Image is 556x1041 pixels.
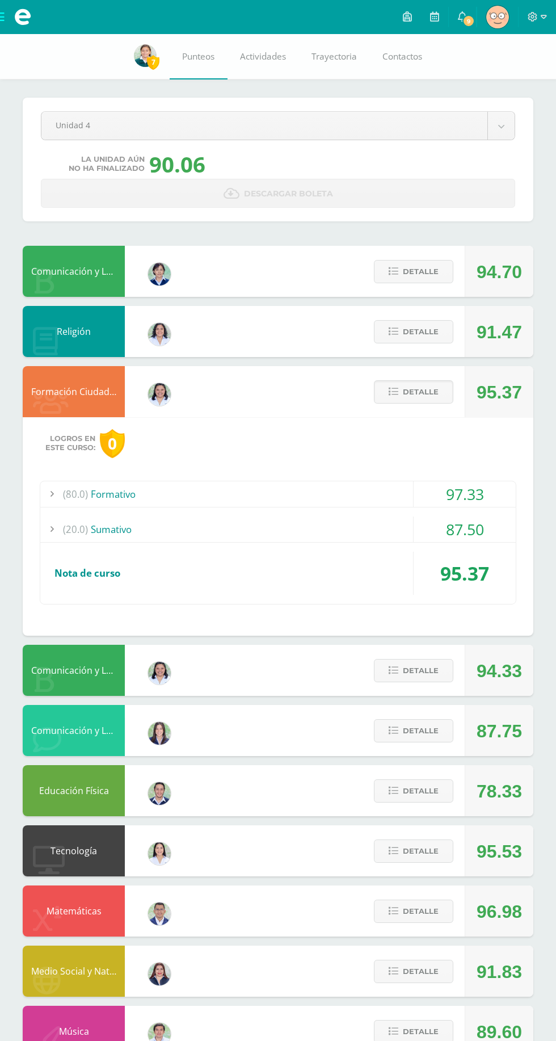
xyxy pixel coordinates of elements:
[147,55,159,69] span: 7
[374,779,453,803] button: Detalle
[182,51,214,62] span: Punteos
[45,434,95,452] span: Logros en este curso:
[23,946,125,997] div: Medio Social y Natural
[23,705,125,756] div: Comunicación y Lenguaje L3 Inglés
[370,34,435,79] a: Contactos
[148,782,171,805] img: ee67e978f5885bcd9834209b52a88b56.png
[382,51,422,62] span: Contactos
[299,34,370,79] a: Trayectoria
[403,841,439,862] span: Detalle
[148,662,171,685] img: a084105b5058f52f9b5e8b449e8b602d.png
[374,960,453,983] button: Detalle
[148,842,171,865] img: be86f1430f5fbfb0078a79d329e704bb.png
[149,149,205,179] div: 90.06
[414,517,516,542] div: 87.50
[403,901,439,922] span: Detalle
[170,34,228,79] a: Punteos
[40,517,516,542] div: Sumativo
[148,383,171,406] img: a084105b5058f52f9b5e8b449e8b602d.png
[23,366,125,417] div: Formación Ciudadana
[462,15,475,27] span: 9
[477,826,522,877] div: 95.53
[148,263,171,286] img: 904e528ea31759b90e2b92348a2f5070.png
[486,6,509,28] img: 235fb73ec5bd49407dc30fbfcee339dc.png
[69,155,145,173] span: La unidad aún no ha finalizado
[374,380,453,404] button: Detalle
[374,260,453,283] button: Detalle
[477,886,522,937] div: 96.98
[23,825,125,876] div: Tecnología
[374,659,453,682] button: Detalle
[374,839,453,863] button: Detalle
[403,720,439,741] span: Detalle
[134,44,157,67] img: c9282925900db22c079ba431e78de27b.png
[403,961,439,982] span: Detalle
[374,900,453,923] button: Detalle
[54,566,120,580] span: Nota de curso
[23,765,125,816] div: Educación Física
[63,517,88,542] span: (20.0)
[403,660,439,681] span: Detalle
[403,321,439,342] span: Detalle
[23,306,125,357] div: Religión
[41,112,515,140] a: Unidad 4
[403,261,439,282] span: Detalle
[148,323,171,346] img: 5833435b0e0c398ee4b261d46f102b9b.png
[23,645,125,696] div: Comunicación y Lenguaje L2
[100,429,125,458] div: 0
[244,180,333,208] span: Descargar boleta
[477,246,522,297] div: 94.70
[414,552,516,595] div: 95.37
[228,34,299,79] a: Actividades
[477,307,522,358] div: 91.47
[63,481,88,507] span: (80.0)
[40,481,516,507] div: Formativo
[148,903,171,925] img: bdd9fab83ca81fe8f8aecdc13135195f.png
[477,367,522,418] div: 95.37
[374,320,453,343] button: Detalle
[311,51,357,62] span: Trayectoria
[240,51,286,62] span: Actividades
[23,885,125,937] div: Matemáticas
[56,112,473,138] span: Unidad 4
[477,766,522,817] div: 78.33
[403,780,439,801] span: Detalle
[403,381,439,402] span: Detalle
[477,946,522,997] div: 91.83
[477,706,522,757] div: 87.75
[414,481,516,507] div: 97.33
[23,246,125,297] div: Comunicación y Lenguaje L1
[148,963,171,985] img: c5c4d369bf87edf2b08e4650866d5b0d.png
[374,719,453,742] button: Detalle
[148,722,171,745] img: 65a3a5dd77a80885499beb3d7782c992.png
[477,645,522,696] div: 94.33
